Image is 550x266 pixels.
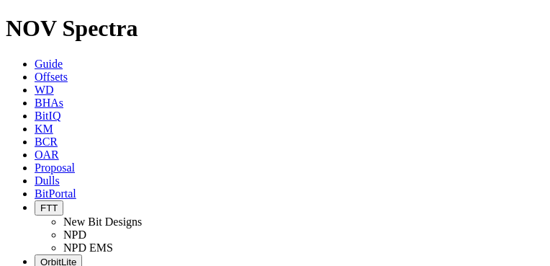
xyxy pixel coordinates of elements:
a: NPD EMS [63,241,113,254]
a: WD [35,84,54,96]
a: BHAs [35,97,63,109]
a: Proposal [35,161,75,174]
a: New Bit Designs [63,216,142,228]
a: BCR [35,136,58,148]
span: FTT [40,203,58,213]
a: Guide [35,58,63,70]
a: OAR [35,148,59,161]
a: BitIQ [35,110,60,122]
a: KM [35,123,53,135]
a: Dulls [35,174,60,187]
a: NPD [63,229,86,241]
h1: NOV Spectra [6,15,544,42]
a: BitPortal [35,187,76,200]
button: FTT [35,200,63,216]
a: Offsets [35,71,68,83]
